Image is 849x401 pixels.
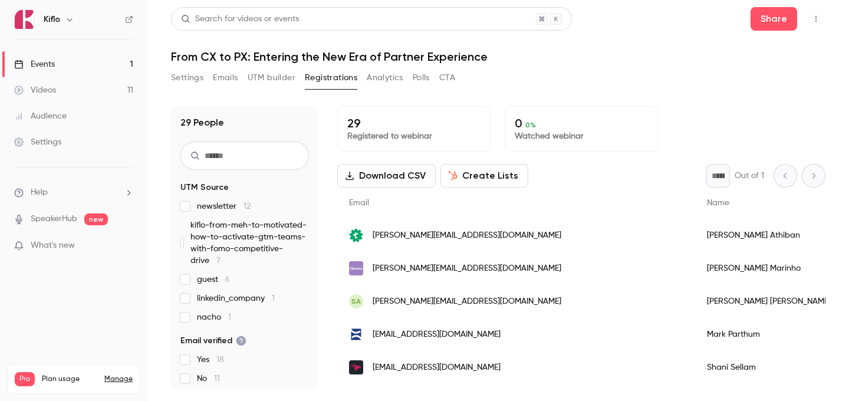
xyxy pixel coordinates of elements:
p: Out of 1 [735,170,764,182]
img: chamara.co [349,261,363,275]
p: 29 [347,116,481,130]
div: Videos [14,84,56,96]
button: UTM builder [248,68,295,87]
button: Analytics [367,68,403,87]
p: Registered to webinar [347,130,481,142]
span: Email verified [180,335,246,347]
li: help-dropdown-opener [14,186,133,199]
button: Registrations [305,68,357,87]
h1: 29 People [180,116,224,130]
div: [PERSON_NAME] [PERSON_NAME] [695,285,843,318]
a: SpeakerHub [31,213,77,225]
span: Yes [197,354,224,366]
div: Mark Parthum [695,318,843,351]
span: [EMAIL_ADDRESS][DOMAIN_NAME] [373,361,501,374]
span: newsletter [197,200,251,212]
img: Kiflo [15,10,34,29]
span: What's new [31,239,75,252]
div: Shani Sellam [695,351,843,384]
button: Share [751,7,797,31]
button: Emails [213,68,238,87]
p: Watched webinar [515,130,648,142]
span: 0 % [525,121,536,129]
span: Email [349,199,369,207]
span: 18 [216,356,224,364]
span: guest [197,274,230,285]
span: 1 [272,294,275,303]
div: Search for videos or events [181,13,299,25]
button: Download CSV [337,164,436,188]
span: [EMAIL_ADDRESS][DOMAIN_NAME] [373,328,501,341]
button: Create Lists [440,164,528,188]
span: Help [31,186,48,199]
a: Manage [104,374,133,384]
div: [PERSON_NAME] Athiban [695,219,843,252]
span: kiflo-from-meh-to-motivated-how-to-activate-gtm-teams-with-fomo-competitive-drive [190,219,309,267]
h1: From CX to PX: Entering the New Era of Partner Experience [171,50,825,64]
span: 11 [214,374,220,383]
div: Events [14,58,55,70]
div: Settings [14,136,61,148]
span: new [84,213,108,225]
div: Audience [14,110,67,122]
span: [PERSON_NAME][EMAIL_ADDRESS][DOMAIN_NAME] [373,295,561,308]
span: SA [351,296,361,307]
span: 7 [216,257,221,265]
img: accela.com [349,327,363,341]
span: UTM Source [180,182,229,193]
button: Polls [413,68,430,87]
span: Name [707,199,729,207]
iframe: Noticeable Trigger [119,241,133,251]
h6: Kiflo [44,14,60,25]
img: testsigma.com [349,228,363,242]
span: nacho [197,311,231,323]
span: [PERSON_NAME][EMAIL_ADDRESS][DOMAIN_NAME] [373,262,561,275]
div: [PERSON_NAME] Marinho [695,252,843,285]
span: linkedin_company [197,292,275,304]
span: 1 [228,313,231,321]
span: [PERSON_NAME][EMAIL_ADDRESS][DOMAIN_NAME] [373,229,561,242]
button: Settings [171,68,203,87]
span: 6 [225,275,230,284]
p: 0 [515,116,648,130]
span: Pro [15,372,35,386]
span: Plan usage [42,374,97,384]
img: ravendb.net [349,360,363,374]
span: No [197,373,220,384]
span: 12 [243,202,251,211]
button: CTA [439,68,455,87]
